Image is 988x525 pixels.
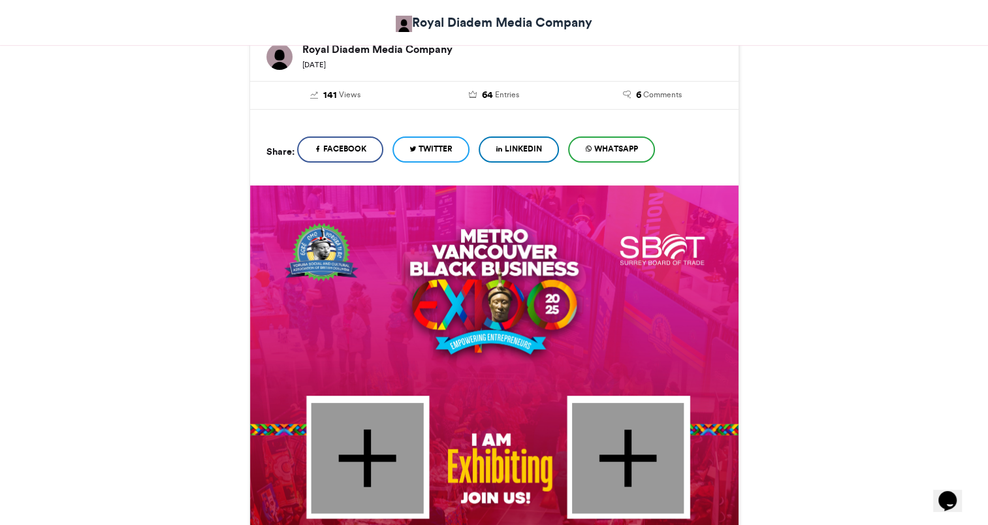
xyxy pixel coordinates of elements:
[396,13,592,32] a: Royal Diadem Media Company
[419,143,453,155] span: Twitter
[323,143,366,155] span: Facebook
[594,143,638,155] span: WhatsApp
[583,88,722,103] a: 6 Comments
[302,44,722,54] h6: Royal Diadem Media Company
[266,88,406,103] a: 141 Views
[323,88,337,103] span: 141
[933,473,975,512] iframe: chat widget
[636,88,641,103] span: 6
[482,88,493,103] span: 64
[396,16,412,32] img: Sunday Adebakin
[297,136,383,163] a: Facebook
[505,143,542,155] span: LinkedIn
[495,89,519,101] span: Entries
[392,136,470,163] a: Twitter
[266,44,293,70] img: Royal Diadem Media Company
[424,88,564,103] a: 64 Entries
[302,60,326,69] small: [DATE]
[339,89,360,101] span: Views
[568,136,655,163] a: WhatsApp
[643,89,682,101] span: Comments
[479,136,559,163] a: LinkedIn
[266,143,295,160] h5: Share:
